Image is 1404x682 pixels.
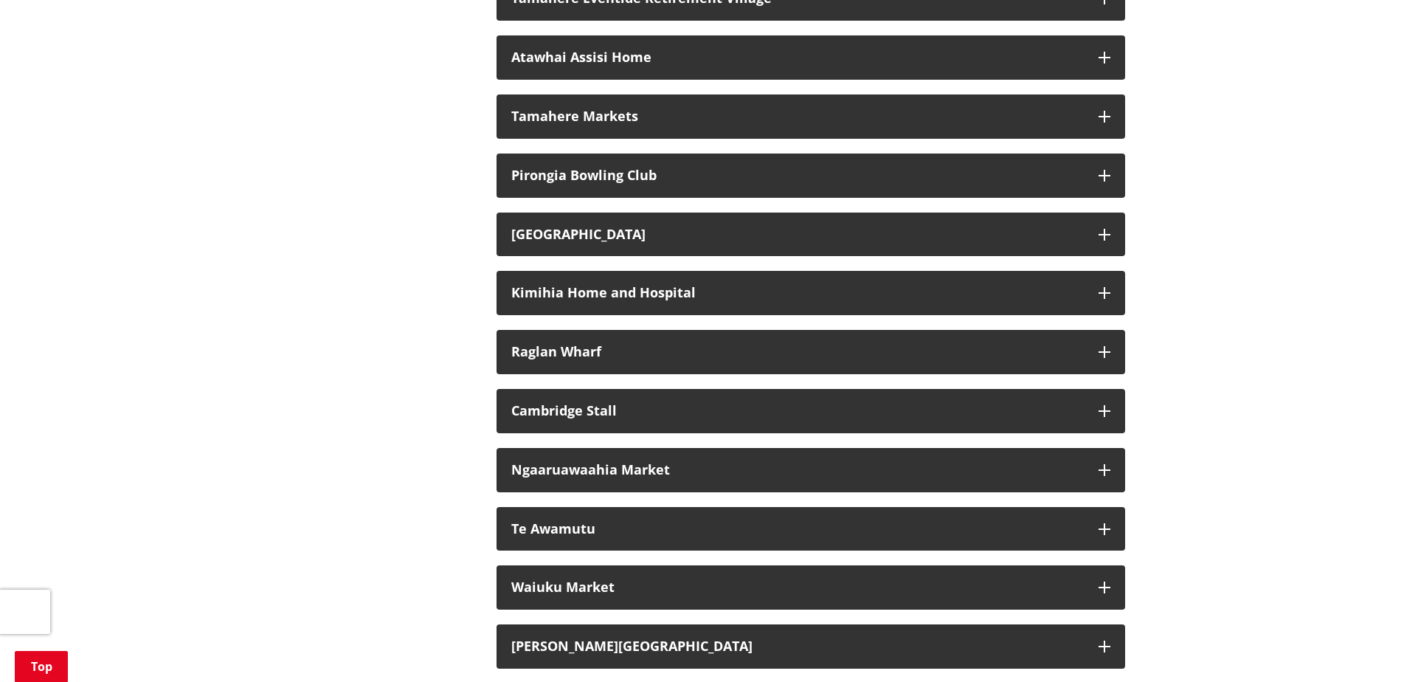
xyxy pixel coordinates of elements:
div: [GEOGRAPHIC_DATA] [511,227,1084,242]
button: Raglan Wharf [497,330,1125,374]
div: Kimihia Home and Hospital [511,286,1084,300]
button: [PERSON_NAME][GEOGRAPHIC_DATA] [497,624,1125,669]
iframe: Messenger Launcher [1336,620,1389,673]
div: Raglan Wharf [511,345,1084,359]
button: Kimihia Home and Hospital [497,271,1125,315]
button: Cambridge Stall [497,389,1125,433]
div: Tamahere Markets [511,109,1084,124]
div: Pirongia Bowling Club [511,168,1084,183]
button: Pirongia Bowling Club [497,154,1125,198]
div: Atawhai Assisi Home [511,50,1084,65]
div: [PERSON_NAME][GEOGRAPHIC_DATA] [511,639,1084,654]
div: Cambridge Stall [511,404,1084,418]
div: Ngaaruawaahia Market [511,463,1084,478]
a: Top [15,651,68,682]
div: Te Awamutu [511,522,1084,537]
button: [GEOGRAPHIC_DATA] [497,213,1125,257]
button: Te Awamutu [497,507,1125,551]
button: Waiuku Market [497,565,1125,610]
div: Waiuku Market [511,580,1084,595]
button: Ngaaruawaahia Market [497,448,1125,492]
button: Tamahere Markets [497,94,1125,139]
button: Atawhai Assisi Home [497,35,1125,80]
